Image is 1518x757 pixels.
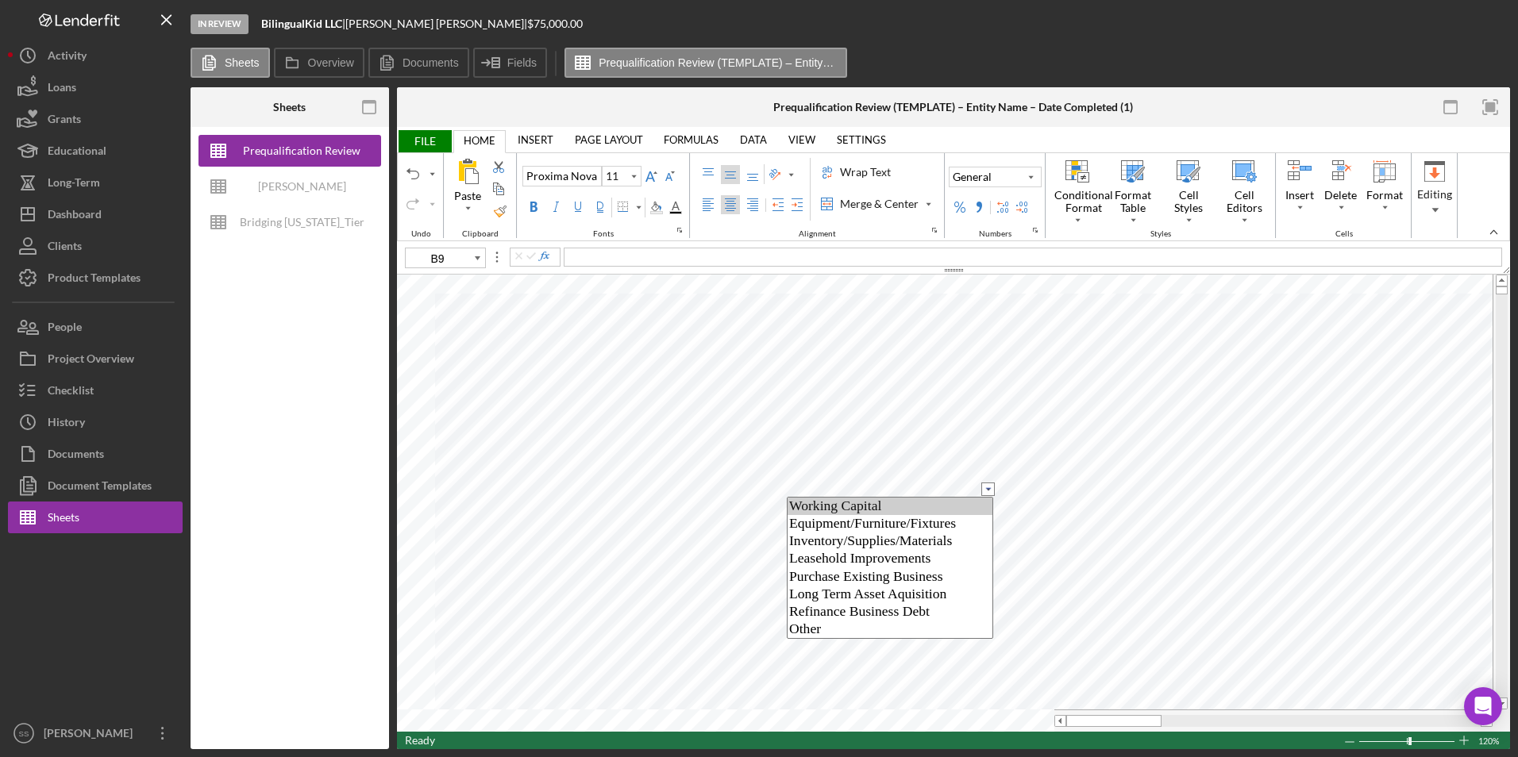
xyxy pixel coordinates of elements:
a: INSERT [508,129,563,151]
button: Cell Styles [1161,154,1216,225]
button: Number Format [949,167,1042,187]
button: Sheets [8,501,183,533]
a: Educational [8,135,183,167]
div: Conditional Format [1051,187,1116,216]
button: Sheets [191,48,270,78]
div: Font Color [665,198,684,217]
button: Documents [8,438,183,470]
button: Grants [8,103,183,135]
button: Insert [1280,154,1320,221]
div: Documents [48,438,104,474]
option: Refinance Business Debt [788,603,992,621]
div: General [950,169,995,185]
a: People [8,311,183,343]
button: Fonts [673,224,686,236]
div: Background Color [646,198,665,217]
div: Long-Term [48,167,100,202]
label: Overview [308,56,354,69]
div: Border [613,198,632,217]
div: People [48,311,82,347]
button: Documents [368,48,469,78]
div: Zoom In [1458,732,1470,749]
div: In Review [191,14,249,34]
div: Merge & Center [922,193,934,215]
div: Fonts [587,229,620,239]
button: Cancel Edit [512,250,525,263]
a: HOME [454,129,505,152]
div: Educational [48,135,106,171]
button: Prequalification Review (TEMPLATE) – Entity Name – Date Completed (1) [198,135,381,167]
div: Zoom [1358,732,1458,749]
label: Bold [524,198,543,217]
button: SS[PERSON_NAME] Santa [PERSON_NAME] [8,717,183,749]
label: Middle Align [721,165,740,184]
button: Checklist [8,375,183,406]
option: Equipment/Furniture/Fixtures [788,515,992,532]
option: Long Term Asset Aquisition [788,586,992,603]
a: PAGE LAYOUT [565,129,653,151]
label: Center Align [721,195,740,214]
button: Copy [489,179,511,198]
div: In Ready mode [405,732,435,749]
div: [PERSON_NAME] Underwriting Analysis - Business Name - MM.DD.YY. - Copy [238,171,365,202]
div: Clients [48,230,82,266]
button: History [8,406,183,438]
div: Undo [405,229,437,239]
button: Insert Function [537,250,550,263]
div: Border [632,196,645,218]
button: Comma Style [969,198,988,217]
button: Dashboard [8,198,183,230]
div: [PERSON_NAME] [PERSON_NAME] | [345,17,527,30]
div: Delete [1321,187,1360,203]
button: Numbers [1029,224,1042,236]
div: Clipboard [456,229,505,239]
a: Clients [8,230,183,262]
button: Prequalification Review (TEMPLATE) – Entity Name – Date Completed (1) [564,48,847,78]
button: Cut [489,157,511,176]
div: Paste [451,188,484,204]
option: Leasehold Improvements [788,550,992,567]
option: Other [788,621,992,638]
div: Zoom level. Click to open the Zoom dialog box. [1478,732,1502,749]
div: Styles [1144,229,1177,239]
div: Prequalification Review (TEMPLATE) – Entity Name – Date Completed (1) [773,101,1133,113]
b: BilingualKid LLC [261,17,342,30]
button: Loans [8,71,183,103]
div: $75,000.00 [527,17,588,30]
button: Increase Indent [788,195,807,214]
div: History [48,406,85,442]
button: Commit Edit [525,250,537,263]
label: Fields [507,56,537,69]
div: Format Table [1107,187,1159,216]
button: Bridging [US_STATE]_Tier Lending Grid V 6.30 COPY [198,206,381,238]
div: Merge & Center [818,194,922,213]
button: Alignment [928,224,941,236]
input: v [981,482,995,496]
button: Document Templates [8,470,183,501]
label: Wrap Text [816,161,896,183]
button: Delete [1320,154,1362,221]
label: Sheets [225,56,260,69]
div: Bridging [US_STATE]_Tier Lending Grid V 6.30 COPY [238,206,365,238]
button: Undo [403,164,422,183]
div: Prequalification Review (TEMPLATE) – Entity Name – Date Completed (1) [238,135,365,167]
div: Alignment [792,229,842,239]
label: Top Align [699,165,718,184]
button: Increase Font Size [641,167,661,186]
div: Cell Editors [1218,187,1270,216]
label: Italic [546,198,565,217]
option: Purchase Existing Business [788,568,992,586]
button: Fields [473,48,547,78]
button: Decrease Indent [769,195,788,214]
label: Left Align [699,195,718,214]
button: Border [613,196,645,218]
label: Merge & Center [816,191,936,217]
a: VIEW [779,129,825,151]
div: Dashboard [48,198,102,234]
div: Sheets [273,101,306,113]
button: Project Overview [8,343,183,375]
